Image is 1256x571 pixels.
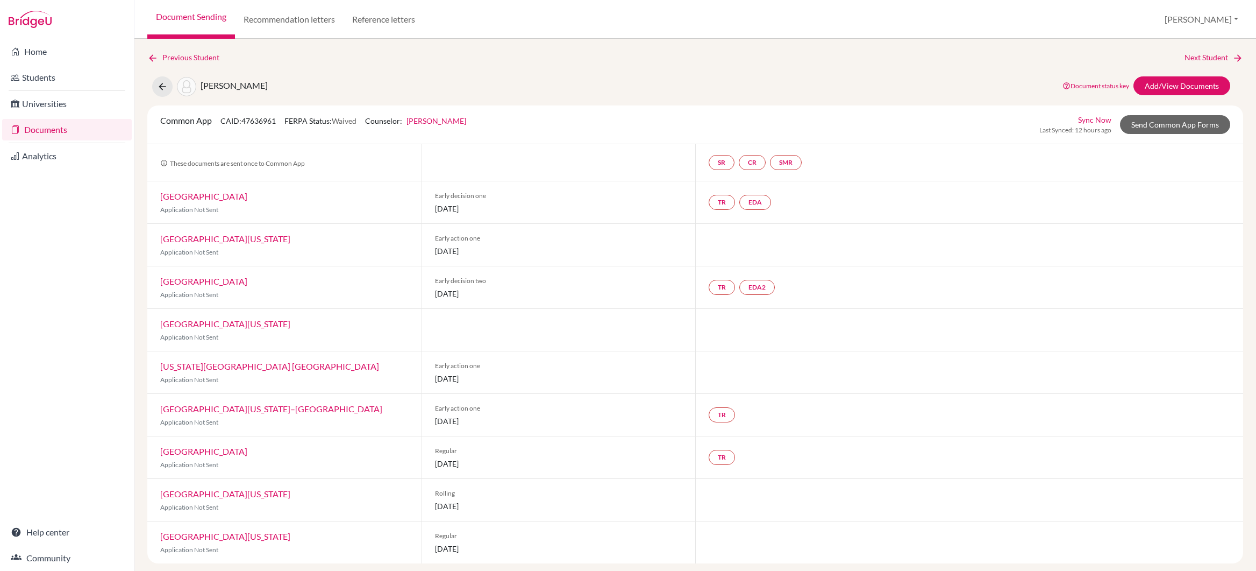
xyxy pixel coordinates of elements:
span: Common App [160,115,212,125]
span: [DATE] [435,245,683,257]
a: TR [709,280,735,295]
span: Rolling [435,489,683,498]
a: [GEOGRAPHIC_DATA][US_STATE] [160,531,290,541]
span: Application Not Sent [160,333,218,341]
span: Regular [435,531,683,541]
a: Analytics [2,145,132,167]
span: Regular [435,446,683,456]
span: Application Not Sent [160,291,218,299]
a: Sync Now [1078,114,1111,125]
a: TR [709,195,735,210]
span: [DATE] [435,458,683,469]
a: [GEOGRAPHIC_DATA][US_STATE] [160,319,290,329]
span: [DATE] [435,500,683,512]
a: [GEOGRAPHIC_DATA] [160,446,247,456]
img: Bridge-U [9,11,52,28]
span: Early decision two [435,276,683,286]
span: Application Not Sent [160,546,218,554]
a: CR [739,155,766,170]
span: Early decision one [435,191,683,201]
span: Application Not Sent [160,503,218,511]
a: SR [709,155,734,170]
a: Document status key [1062,82,1129,90]
span: Application Not Sent [160,206,218,214]
span: [DATE] [435,415,683,427]
a: Next Student [1184,52,1243,64]
a: Students [2,67,132,88]
span: Early action one [435,234,683,243]
span: [DATE] [435,543,683,554]
span: Waived [332,116,356,125]
a: Universities [2,93,132,115]
span: [PERSON_NAME] [201,80,268,90]
span: Counselor: [365,116,466,125]
span: Application Not Sent [160,376,218,384]
span: Early action one [435,404,683,413]
span: Application Not Sent [160,461,218,469]
span: FERPA Status: [284,116,356,125]
a: Previous Student [147,52,228,64]
span: [DATE] [435,203,683,214]
button: [PERSON_NAME] [1160,9,1243,30]
span: Early action one [435,361,683,371]
a: Community [2,547,132,569]
a: SMR [770,155,802,170]
span: Application Not Sent [160,418,218,426]
span: Application Not Sent [160,248,218,256]
a: [GEOGRAPHIC_DATA][US_STATE]–[GEOGRAPHIC_DATA] [160,404,382,414]
span: Last Synced: 12 hours ago [1039,125,1111,135]
a: TR [709,407,735,422]
a: Help center [2,521,132,543]
a: EDA [739,195,771,210]
a: Documents [2,119,132,140]
span: These documents are sent once to Common App [160,159,305,167]
a: [GEOGRAPHIC_DATA] [160,191,247,201]
a: Home [2,41,132,62]
a: Add/View Documents [1133,76,1230,95]
a: TR [709,450,735,465]
a: [GEOGRAPHIC_DATA] [160,276,247,286]
a: [GEOGRAPHIC_DATA][US_STATE] [160,234,290,244]
a: [US_STATE][GEOGRAPHIC_DATA] [GEOGRAPHIC_DATA] [160,361,379,371]
a: Send Common App Forms [1120,115,1230,134]
span: CAID: 47636961 [220,116,276,125]
a: [PERSON_NAME] [406,116,466,125]
a: [GEOGRAPHIC_DATA][US_STATE] [160,489,290,499]
span: [DATE] [435,373,683,384]
span: [DATE] [435,288,683,299]
a: EDA2 [739,280,775,295]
